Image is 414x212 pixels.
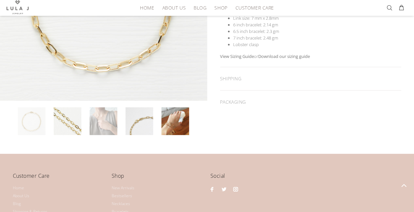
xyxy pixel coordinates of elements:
a: Customer Care [231,3,274,13]
span: Blog [194,5,207,10]
a: Necklaces [112,200,130,208]
a: About Us [158,3,189,13]
h4: Social [210,172,401,185]
div: PACKAGING [220,91,401,114]
h4: Shop [112,172,204,185]
li: 6.5 inch bracelet: 2.3 gm [233,28,401,35]
a: Blog [190,3,210,13]
a: BACK TO TOP [394,175,414,196]
li: 7 inch bracelet: 2.48 gm [233,35,401,41]
li: Lobster clasp [233,41,401,48]
h4: Customer Care [13,172,105,185]
a: Shop [210,3,231,13]
a: New Arrivals [112,184,134,192]
span: Customer Care [235,5,274,10]
a: Blog [13,200,21,208]
a: About Us [13,192,29,200]
span: Shop [214,5,227,10]
span: HOME [140,5,154,10]
a: Home [13,184,24,192]
a: Bestsellers [112,192,132,200]
a: View Sizing Guide [220,53,254,59]
li: Link size: 7 mm x 2.8mm [233,15,401,21]
a: Download our sizing guide [258,53,310,59]
li: 6 inch bracelet: 2.14 gm [233,21,401,28]
p: or [220,53,401,60]
div: SHIPPING [220,67,401,90]
a: HOME [136,3,158,13]
span: About Us [162,5,185,10]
